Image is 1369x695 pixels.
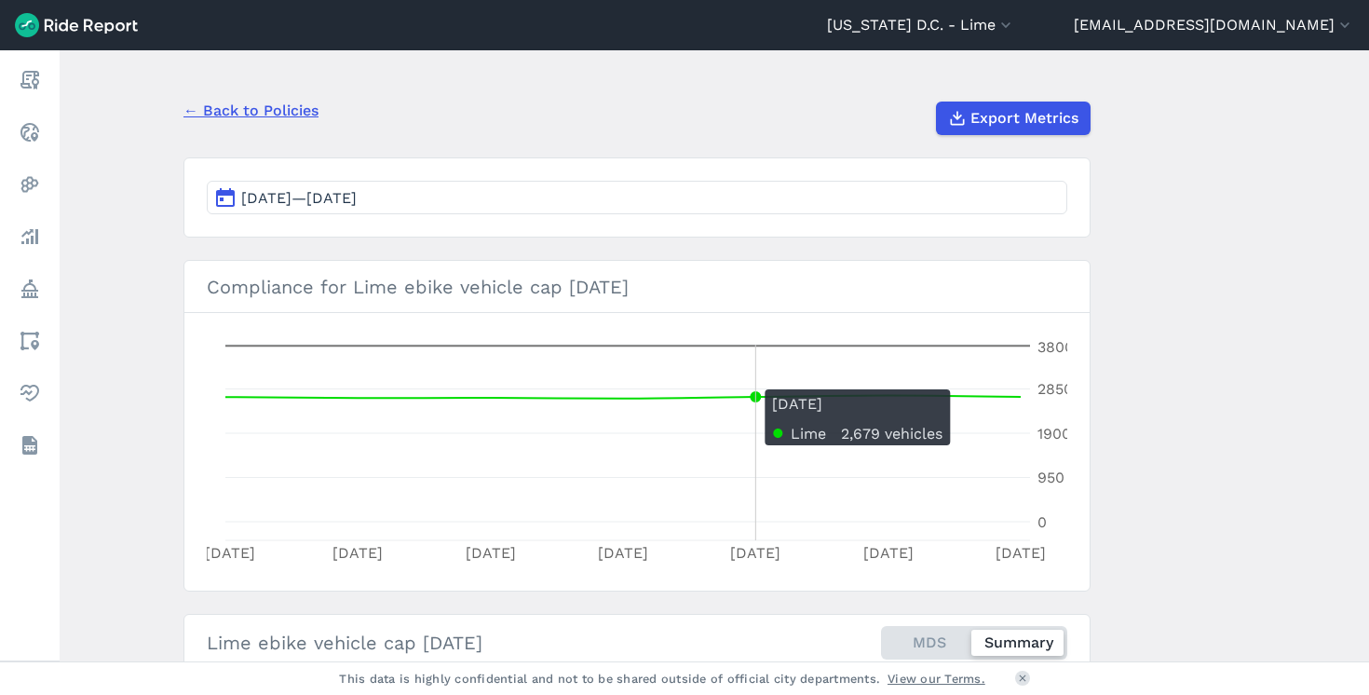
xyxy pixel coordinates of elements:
a: Areas [13,324,47,358]
a: Health [13,376,47,410]
a: Heatmaps [13,168,47,201]
span: [DATE]—[DATE] [241,189,357,207]
span: Export Metrics [970,107,1078,129]
tspan: [DATE] [996,544,1046,562]
tspan: [DATE] [730,544,780,562]
a: ← Back to Policies [183,100,319,122]
tspan: [DATE] [332,544,383,562]
tspan: [DATE] [466,544,516,562]
h2: Lime ebike vehicle cap [DATE] [207,629,482,657]
a: Policy [13,272,47,306]
img: Ride Report [15,13,138,37]
a: Analyze [13,220,47,253]
tspan: 0 [1037,513,1047,531]
tspan: [DATE] [598,544,648,562]
tspan: [DATE] [863,544,914,562]
a: View our Terms. [888,670,985,688]
button: [DATE]—[DATE] [207,181,1067,214]
a: Realtime [13,116,47,149]
tspan: 950 [1037,469,1064,486]
tspan: [DATE] [205,544,255,562]
tspan: 1900 [1037,425,1071,443]
button: [EMAIL_ADDRESS][DOMAIN_NAME] [1074,14,1354,36]
h3: Compliance for Lime ebike vehicle cap [DATE] [184,261,1090,313]
tspan: 3800 [1037,338,1074,356]
button: Export Metrics [936,102,1091,135]
button: [US_STATE] D.C. - Lime [827,14,1015,36]
tspan: 2850 [1037,380,1073,398]
a: Report [13,63,47,97]
a: Datasets [13,429,47,462]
